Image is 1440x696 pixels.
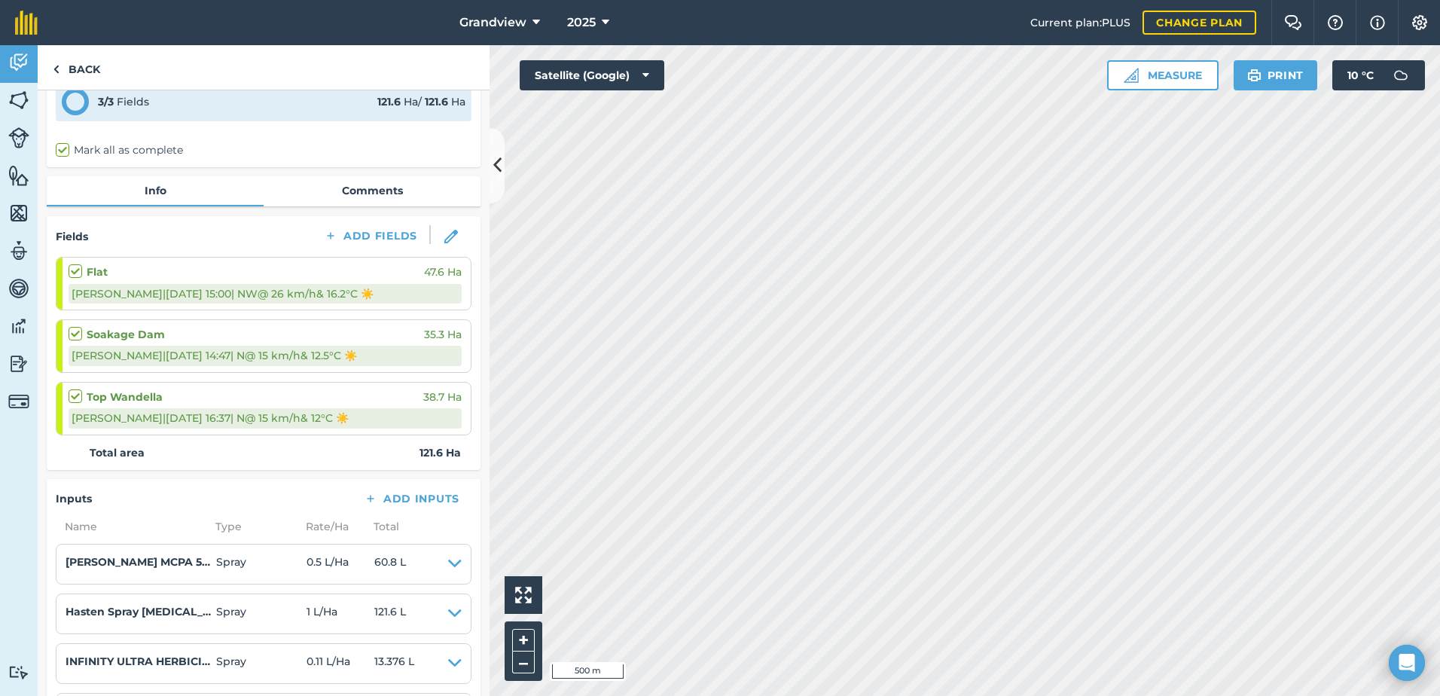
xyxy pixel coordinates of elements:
[1143,11,1256,35] a: Change plan
[8,202,29,224] img: svg+xml;base64,PHN2ZyB4bWxucz0iaHR0cDovL3d3dy53My5vcmcvMjAwMC9zdmciIHdpZHRoPSI1NiIgaGVpZ2h0PSI2MC...
[66,554,216,570] h4: [PERSON_NAME] MCPA 570 HERBICIDE
[66,554,462,575] summary: [PERSON_NAME] MCPA 570 HERBICIDESpray0.5 L/Ha60.8 L
[1347,60,1374,90] span: 10 ° C
[8,391,29,412] img: svg+xml;base64,PD94bWwgdmVyc2lvbj0iMS4wIiBlbmNvZGluZz0idXRmLTgiPz4KPCEtLSBHZW5lcmF0b3I6IEFkb2JlIE...
[1386,60,1416,90] img: svg+xml;base64,PD94bWwgdmVyc2lvbj0iMS4wIiBlbmNvZGluZz0idXRmLTgiPz4KPCEtLSBHZW5lcmF0b3I6IEFkb2JlIE...
[374,554,406,575] span: 60.8 L
[8,164,29,187] img: svg+xml;base64,PHN2ZyB4bWxucz0iaHR0cDovL3d3dy53My5vcmcvMjAwMC9zdmciIHdpZHRoPSI1NiIgaGVpZ2h0PSI2MC...
[512,652,535,673] button: –
[1411,15,1429,30] img: A cog icon
[1326,15,1344,30] img: A question mark icon
[1247,66,1262,84] img: svg+xml;base64,PHN2ZyB4bWxucz0iaHR0cDovL3d3dy53My5vcmcvMjAwMC9zdmciIHdpZHRoPSIxOSIgaGVpZ2h0PSIyNC...
[87,264,108,280] strong: Flat
[1389,645,1425,681] div: Open Intercom Messenger
[216,653,307,674] span: Spray
[8,127,29,148] img: svg+xml;base64,PD94bWwgdmVyc2lvbj0iMS4wIiBlbmNvZGluZz0idXRmLTgiPz4KPCEtLSBHZW5lcmF0b3I6IEFkb2JlIE...
[56,490,92,507] h4: Inputs
[87,326,165,343] strong: Soakage Dam
[307,603,374,624] span: 1 L / Ha
[424,326,462,343] span: 35.3 Ha
[56,142,183,158] label: Mark all as complete
[264,176,481,205] a: Comments
[377,95,401,108] strong: 121.6
[8,51,29,74] img: svg+xml;base64,PD94bWwgdmVyc2lvbj0iMS4wIiBlbmNvZGluZz0idXRmLTgiPz4KPCEtLSBHZW5lcmF0b3I6IEFkb2JlIE...
[206,518,297,535] span: Type
[365,518,399,535] span: Total
[459,14,526,32] span: Grandview
[8,240,29,262] img: svg+xml;base64,PD94bWwgdmVyc2lvbj0iMS4wIiBlbmNvZGluZz0idXRmLTgiPz4KPCEtLSBHZW5lcmF0b3I6IEFkb2JlIE...
[8,315,29,337] img: svg+xml;base64,PD94bWwgdmVyc2lvbj0iMS4wIiBlbmNvZGluZz0idXRmLTgiPz4KPCEtLSBHZW5lcmF0b3I6IEFkb2JlIE...
[66,603,462,624] summary: Hasten Spray [MEDICAL_DATA]Spray1 L/Ha121.6 L
[419,444,461,461] strong: 121.6 Ha
[374,653,414,674] span: 13.376 L
[90,444,145,461] strong: Total area
[15,11,38,35] img: fieldmargin Logo
[1234,60,1318,90] button: Print
[424,264,462,280] span: 47.6 Ha
[66,653,462,674] summary: INFINITY ULTRA HERBICIDESpray0.11 L/Ha13.376 L
[216,603,307,624] span: Spray
[297,518,365,535] span: Rate/ Ha
[312,225,429,246] button: Add Fields
[87,389,163,405] strong: Top Wandella
[69,284,462,304] div: [PERSON_NAME] | [DATE] 15:00 | NW @ 26 km/h & 16.2 ° C ☀️
[56,228,88,245] h4: Fields
[444,230,458,243] img: svg+xml;base64,PHN2ZyB3aWR0aD0iMTgiIGhlaWdodD0iMTgiIHZpZXdCb3g9IjAgMCAxOCAxOCIgZmlsbD0ibm9uZSIgeG...
[98,93,149,110] div: Fields
[377,93,465,110] div: Ha / Ha
[56,518,206,535] span: Name
[352,488,471,509] button: Add Inputs
[38,45,115,90] a: Back
[8,353,29,375] img: svg+xml;base64,PD94bWwgdmVyc2lvbj0iMS4wIiBlbmNvZGluZz0idXRmLTgiPz4KPCEtLSBHZW5lcmF0b3I6IEFkb2JlIE...
[1030,14,1130,31] span: Current plan : PLUS
[1332,60,1425,90] button: 10 °C
[374,603,406,624] span: 121.6 L
[216,554,307,575] span: Spray
[47,176,264,205] a: Info
[66,603,216,620] h4: Hasten Spray [MEDICAL_DATA]
[512,629,535,652] button: +
[307,653,374,674] span: 0.11 L / Ha
[8,665,29,679] img: svg+xml;base64,PD94bWwgdmVyc2lvbj0iMS4wIiBlbmNvZGluZz0idXRmLTgiPz4KPCEtLSBHZW5lcmF0b3I6IEFkb2JlIE...
[1370,14,1385,32] img: svg+xml;base64,PHN2ZyB4bWxucz0iaHR0cDovL3d3dy53My5vcmcvMjAwMC9zdmciIHdpZHRoPSIxNyIgaGVpZ2h0PSIxNy...
[1284,15,1302,30] img: Two speech bubbles overlapping with the left bubble in the forefront
[425,95,448,108] strong: 121.6
[423,389,462,405] span: 38.7 Ha
[98,95,114,108] strong: 3 / 3
[66,653,216,670] h4: INFINITY ULTRA HERBICIDE
[8,277,29,300] img: svg+xml;base64,PD94bWwgdmVyc2lvbj0iMS4wIiBlbmNvZGluZz0idXRmLTgiPz4KPCEtLSBHZW5lcmF0b3I6IEFkb2JlIE...
[69,346,462,365] div: [PERSON_NAME] | [DATE] 14:47 | N @ 15 km/h & 12.5 ° C ☀️
[515,587,532,603] img: Four arrows, one pointing top left, one top right, one bottom right and the last bottom left
[69,408,462,428] div: [PERSON_NAME] | [DATE] 16:37 | N @ 15 km/h & 12 ° C ☀️
[520,60,664,90] button: Satellite (Google)
[1107,60,1219,90] button: Measure
[8,89,29,111] img: svg+xml;base64,PHN2ZyB4bWxucz0iaHR0cDovL3d3dy53My5vcmcvMjAwMC9zdmciIHdpZHRoPSI1NiIgaGVpZ2h0PSI2MC...
[1124,68,1139,83] img: Ruler icon
[53,60,59,78] img: svg+xml;base64,PHN2ZyB4bWxucz0iaHR0cDovL3d3dy53My5vcmcvMjAwMC9zdmciIHdpZHRoPSI5IiBoZWlnaHQ9IjI0Ii...
[567,14,596,32] span: 2025
[307,554,374,575] span: 0.5 L / Ha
